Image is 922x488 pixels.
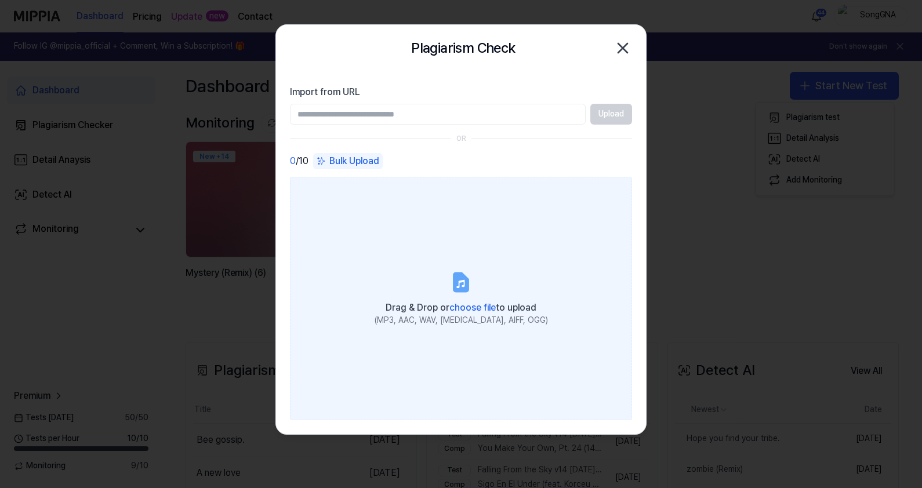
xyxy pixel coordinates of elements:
[313,153,383,169] div: Bulk Upload
[375,315,548,326] div: (MP3, AAC, WAV, [MEDICAL_DATA], AIFF, OGG)
[290,153,308,170] div: / 10
[386,302,536,313] span: Drag & Drop or to upload
[313,153,383,170] button: Bulk Upload
[411,37,515,59] h2: Plagiarism Check
[290,154,296,168] span: 0
[449,302,496,313] span: choose file
[456,134,466,144] div: OR
[290,85,632,99] label: Import from URL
